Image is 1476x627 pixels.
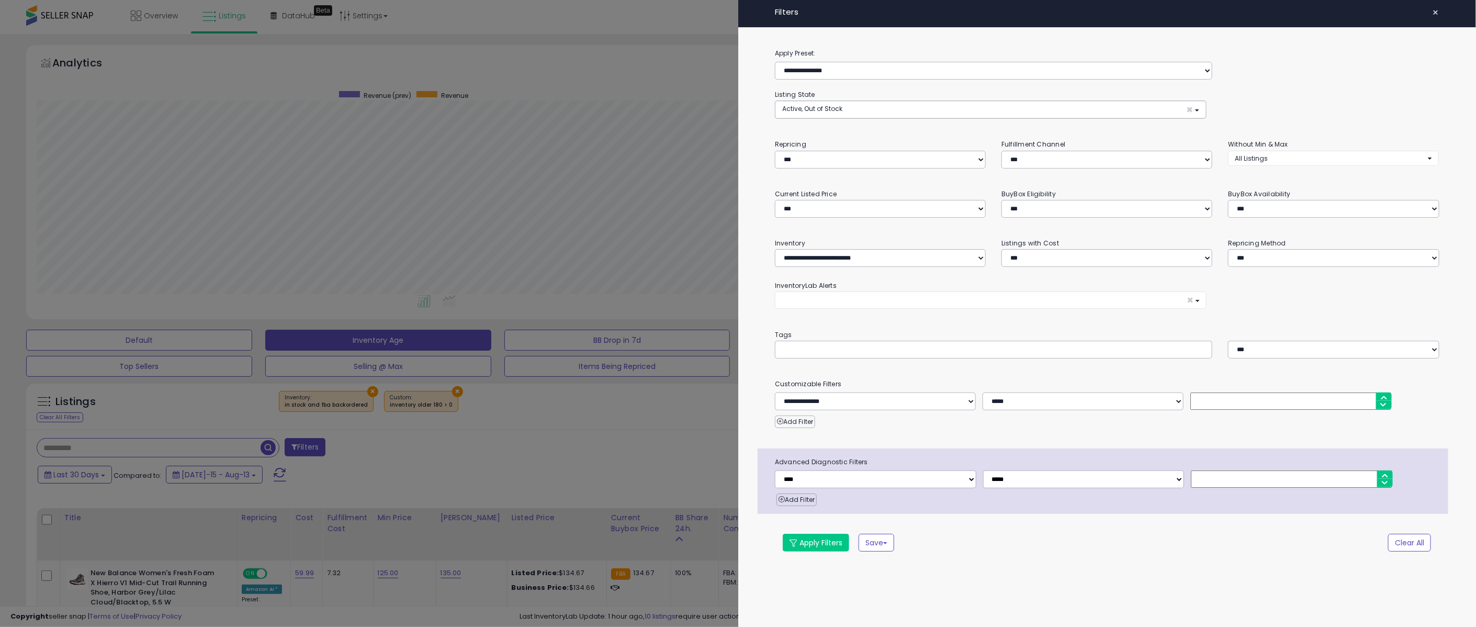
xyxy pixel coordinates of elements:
button: Add Filter [776,494,817,506]
button: Clear All [1388,534,1431,552]
small: BuyBox Eligibility [1001,189,1056,198]
button: Apply Filters [783,534,849,552]
small: Listing State [775,90,815,99]
span: × [1186,104,1193,115]
small: InventoryLab Alerts [775,281,837,290]
button: All Listings [1228,151,1439,166]
small: Listings with Cost [1001,239,1059,248]
small: Repricing [775,140,806,149]
button: × [1428,5,1443,20]
small: Repricing Method [1228,239,1286,248]
span: Active, Out of Stock [782,104,842,113]
small: Inventory [775,239,805,248]
small: Customizable Filters [767,378,1447,390]
small: Fulfillment Channel [1001,140,1065,149]
button: Save [859,534,894,552]
small: Current Listed Price [775,189,837,198]
h4: Filters [775,8,1439,17]
span: × [1187,295,1193,306]
span: × [1432,5,1439,20]
small: BuyBox Availability [1228,189,1290,198]
span: All Listings [1235,154,1268,163]
button: Active, Out of Stock × [775,101,1206,118]
button: Add Filter [775,416,815,428]
small: Tags [767,329,1447,341]
span: Advanced Diagnostic Filters [767,456,1448,468]
small: Without Min & Max [1228,140,1288,149]
button: × [775,292,1207,309]
label: Apply Preset: [767,48,1447,59]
